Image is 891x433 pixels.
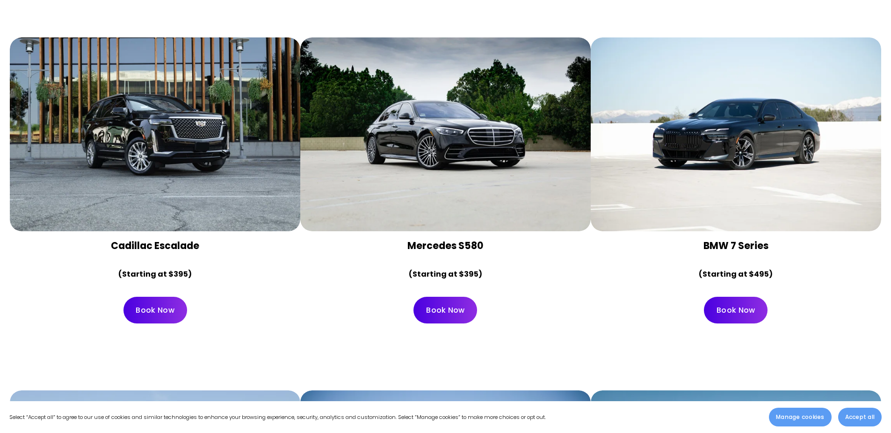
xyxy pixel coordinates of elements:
[111,239,199,252] strong: Cadillac Escalade
[118,269,192,279] strong: (Starting at $395)
[409,269,482,279] strong: (Starting at $395)
[123,297,187,323] a: Book Now
[838,408,882,426] button: Accept all
[704,297,768,323] a: Book Now
[413,297,477,323] a: Book Now
[699,269,773,279] strong: (Starting at $495)
[769,408,831,426] button: Manage cookies
[407,239,484,252] strong: Mercedes S580
[776,413,824,421] span: Manage cookies
[703,239,768,252] strong: BMW 7 Series
[845,413,875,421] span: Accept all
[9,412,546,422] p: Select “Accept all” to agree to our use of cookies and similar technologies to enhance your brows...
